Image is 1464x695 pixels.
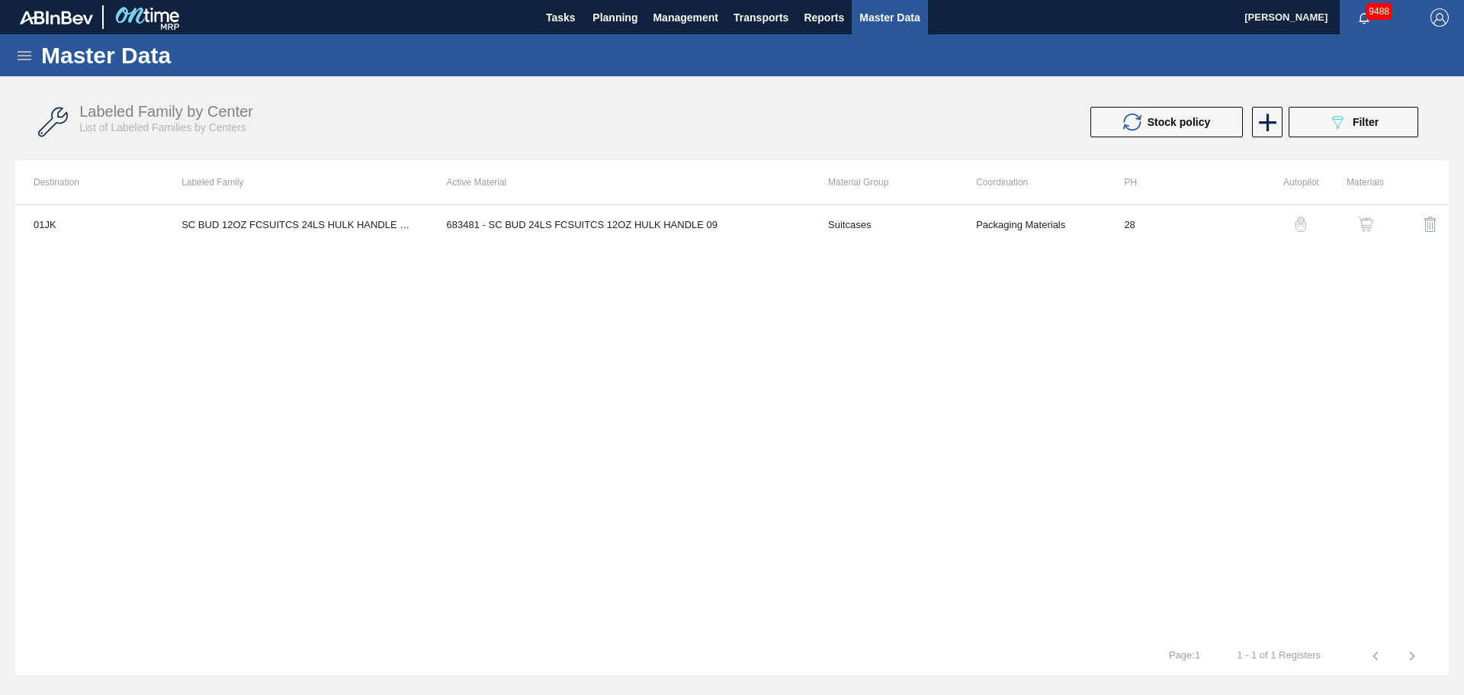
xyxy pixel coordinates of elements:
button: Filter [1289,107,1418,137]
button: Notifications [1340,7,1389,28]
span: Reports [804,8,844,27]
td: Page : 1 [1151,637,1218,661]
button: shopping-cart-icon [1347,206,1384,243]
span: Tasks [544,8,577,27]
th: Material Group [810,160,958,204]
button: delete-icon [1412,206,1449,243]
button: Stock policy [1090,107,1243,137]
img: auto-pilot-icon [1293,217,1308,232]
img: delete-icon [1421,215,1440,233]
div: View Materials [1327,206,1384,243]
th: Labeled Family [163,160,428,204]
button: auto-pilot-icon [1283,206,1319,243]
h1: Master Data [41,47,312,64]
th: Active Material [429,160,810,204]
div: Autopilot Configuration [1262,206,1319,243]
td: SC BUD 12OZ FCSUITCS 24LS HULK HANDLE - VBI [163,205,428,243]
th: Autopilot [1254,160,1319,204]
td: 1 - 1 of 1 Registers [1218,637,1339,661]
span: Master Data [859,8,920,27]
span: 9488 [1366,3,1392,20]
span: Transports [734,8,788,27]
th: Destination [15,160,163,204]
td: 01JK [15,205,163,243]
img: TNhmsLtSVTkK8tSr43FrP2fwEKptu5GPRR3wAAAABJRU5ErkJggg== [20,11,93,24]
span: Labeled Family by Center [79,103,253,120]
span: Management [653,8,718,27]
div: New labeled family by center [1250,107,1281,137]
td: 683481 - SC BUD 24LS FCSUITCS 12OZ HULK HANDLE 09 [429,205,810,243]
th: Coordination [958,160,1106,204]
td: Packaging Materials [958,205,1106,243]
span: Filter [1353,116,1379,128]
td: Suitcases [810,205,958,243]
span: Planning [592,8,637,27]
img: Logout [1430,8,1449,27]
th: PH [1106,160,1254,204]
div: Update stock policy [1090,107,1250,137]
span: List of Labeled Families by Centers [79,121,246,134]
td: 28 [1106,205,1254,243]
div: Filter labeled family by center [1281,107,1426,137]
div: Delete Labeled Family X Center [1392,206,1449,243]
span: Stock policy [1148,116,1210,128]
img: shopping-cart-icon [1358,217,1373,232]
th: Materials [1319,160,1384,204]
